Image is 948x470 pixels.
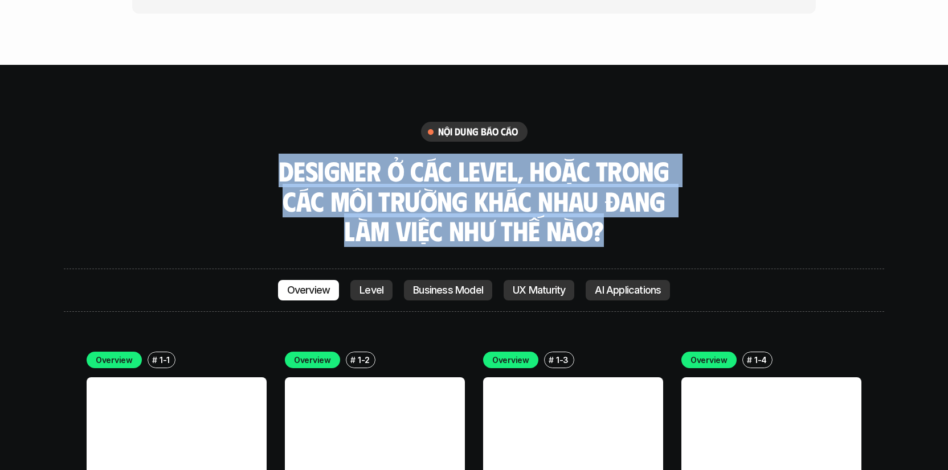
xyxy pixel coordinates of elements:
p: Business Model [413,285,483,296]
p: AI Applications [595,285,661,296]
p: 1-3 [556,354,569,366]
p: UX Maturity [513,285,565,296]
a: Level [350,280,393,300]
h6: # [549,356,554,364]
p: Overview [294,354,331,366]
p: Overview [690,354,728,366]
p: Overview [492,354,529,366]
p: Overview [287,285,330,296]
h6: nội dung báo cáo [438,125,518,138]
p: 1-4 [754,354,767,366]
a: Overview [278,280,340,300]
h6: # [350,356,355,364]
h3: Designer ở các level, hoặc trong các môi trường khác nhau đang làm việc như thế nào? [275,156,673,246]
a: AI Applications [586,280,670,300]
h6: # [152,356,157,364]
p: 1-1 [160,354,170,366]
p: Overview [96,354,133,366]
a: Business Model [404,280,492,300]
p: 1-2 [358,354,370,366]
a: UX Maturity [504,280,574,300]
p: Level [359,285,383,296]
h6: # [747,356,752,364]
